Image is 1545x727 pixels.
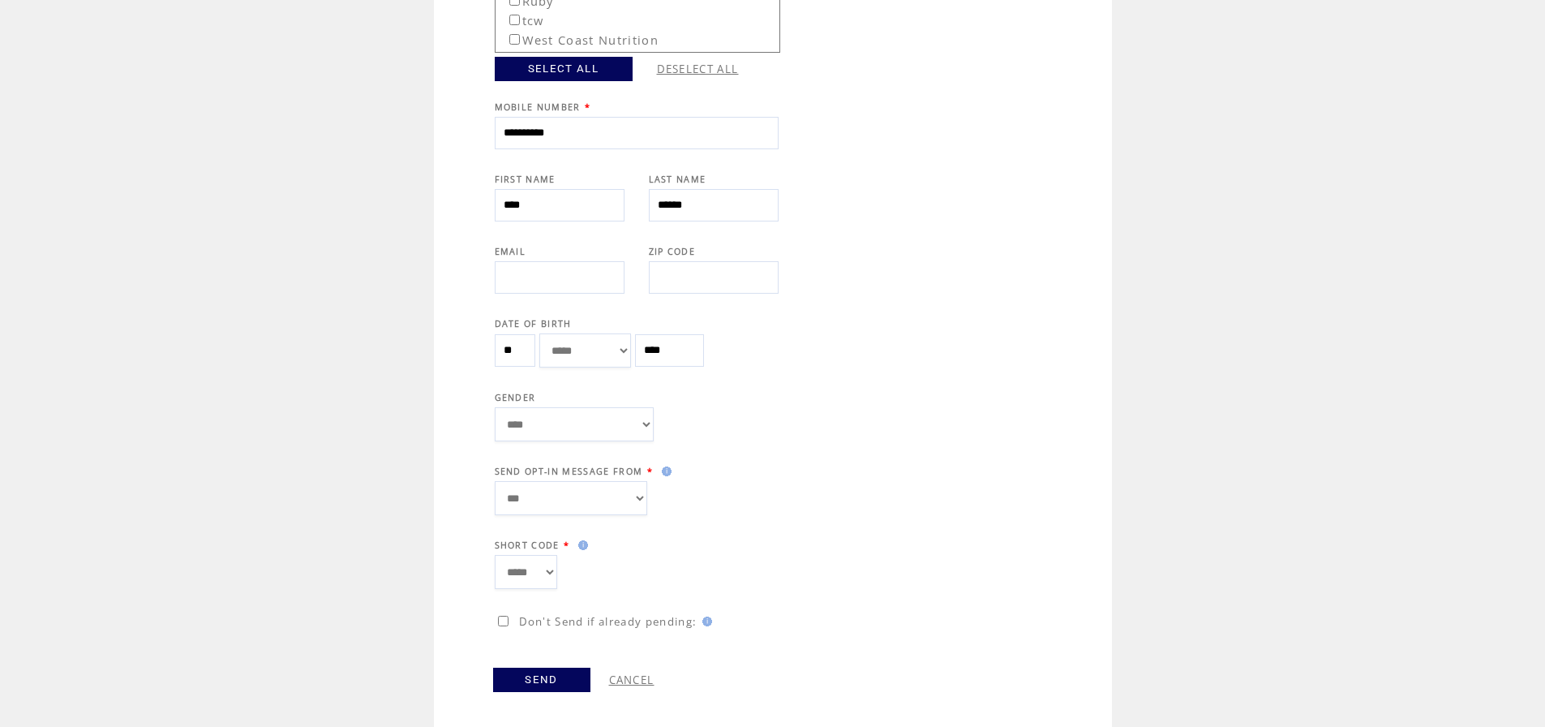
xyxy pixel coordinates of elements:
a: SELECT ALL [495,57,633,81]
span: SEND OPT-IN MESSAGE FROM [495,466,643,477]
span: FIRST NAME [495,174,556,185]
label: tcw [498,8,544,28]
span: ZIP CODE [649,246,696,257]
span: Don't Send if already pending: [519,614,697,629]
img: help.gif [657,467,672,476]
span: DATE OF BIRTH [495,318,572,329]
label: West Coast Nutrition [498,28,659,48]
img: help.gif [697,617,712,626]
a: DESELECT ALL [657,62,739,76]
span: SHORT CODE [495,540,560,551]
a: CANCEL [609,673,654,687]
img: help.gif [573,540,588,550]
span: LAST NAME [649,174,706,185]
a: SEND [493,668,590,692]
input: tcw [509,15,520,25]
span: GENDER [495,392,536,403]
input: West Coast Nutrition [509,34,520,45]
span: MOBILE NUMBER [495,101,581,113]
span: EMAIL [495,246,526,257]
